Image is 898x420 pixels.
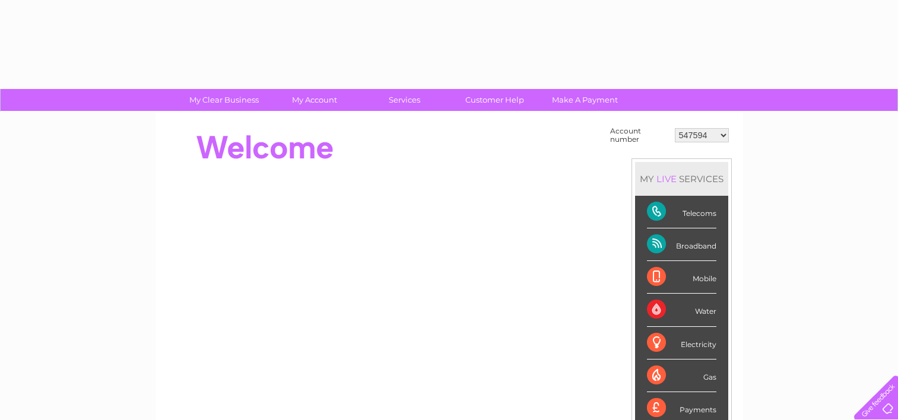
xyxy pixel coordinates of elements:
a: Services [356,89,453,111]
a: Customer Help [446,89,544,111]
div: Telecoms [647,196,716,228]
div: Gas [647,359,716,392]
div: Mobile [647,261,716,294]
div: Water [647,294,716,326]
td: Account number [607,124,672,147]
a: My Clear Business [175,89,273,111]
div: MY SERVICES [635,162,728,196]
div: Electricity [647,327,716,359]
div: Broadband [647,228,716,261]
a: My Account [265,89,363,111]
a: Make A Payment [536,89,634,111]
div: LIVE [654,173,679,184]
